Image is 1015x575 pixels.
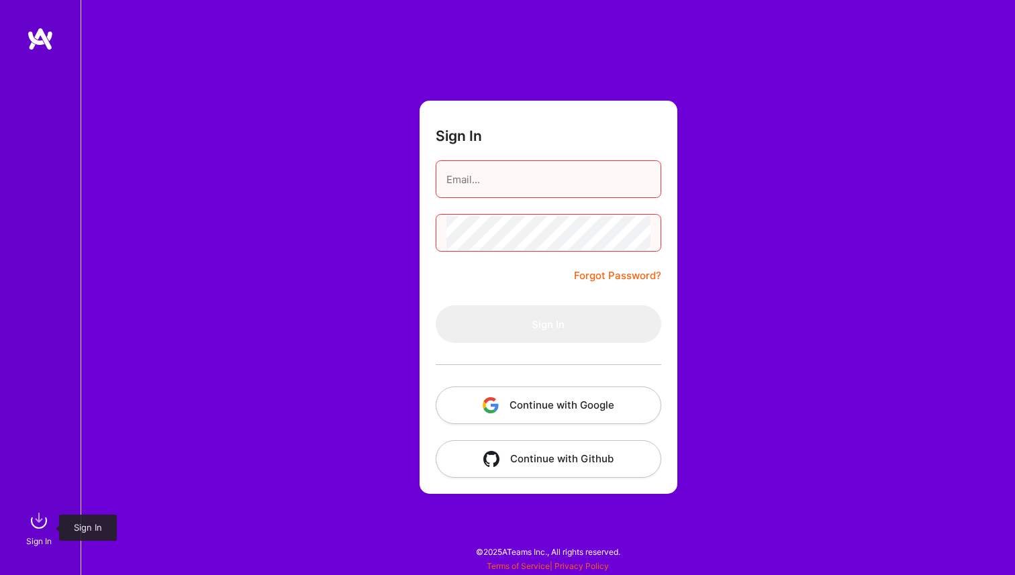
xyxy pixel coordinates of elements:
[28,507,52,548] a: sign inSign In
[574,268,661,284] a: Forgot Password?
[483,397,499,413] img: icon
[436,440,661,478] button: Continue with Github
[483,451,499,467] img: icon
[81,535,1015,568] div: © 2025 ATeams Inc., All rights reserved.
[446,162,650,197] input: Email...
[27,27,54,51] img: logo
[26,534,52,548] div: Sign In
[436,305,661,343] button: Sign In
[436,386,661,424] button: Continue with Google
[436,127,482,144] h3: Sign In
[554,561,609,571] a: Privacy Policy
[26,507,52,534] img: sign in
[487,561,609,571] span: |
[487,561,550,571] a: Terms of Service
